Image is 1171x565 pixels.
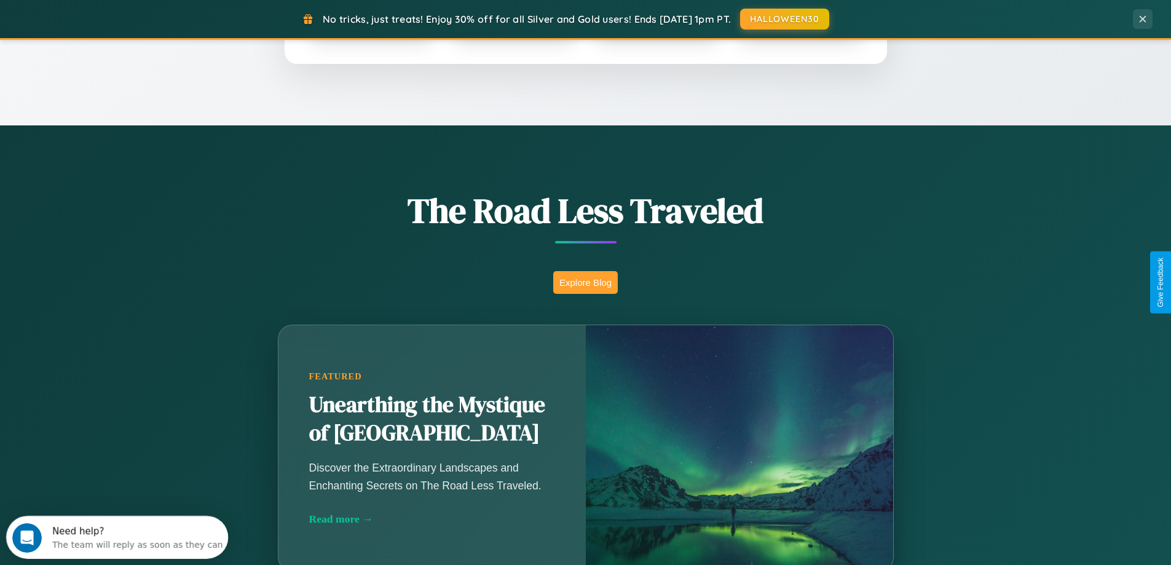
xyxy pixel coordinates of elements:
iframe: Intercom live chat discovery launcher [6,516,228,559]
div: Featured [309,371,555,382]
div: Need help? [46,10,217,20]
button: Explore Blog [553,271,618,294]
iframe: Intercom live chat [12,523,42,553]
h2: Unearthing the Mystique of [GEOGRAPHIC_DATA] [309,391,555,448]
div: The team will reply as soon as they can [46,20,217,33]
div: Give Feedback [1156,258,1165,307]
p: Discover the Extraordinary Landscapes and Enchanting Secrets on The Road Less Traveled. [309,459,555,494]
button: HALLOWEEN30 [740,9,829,30]
h1: The Road Less Traveled [217,187,955,234]
span: No tricks, just treats! Enjoy 30% off for all Silver and Gold users! Ends [DATE] 1pm PT. [323,13,731,25]
div: Open Intercom Messenger [5,5,229,39]
div: Read more → [309,513,555,526]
